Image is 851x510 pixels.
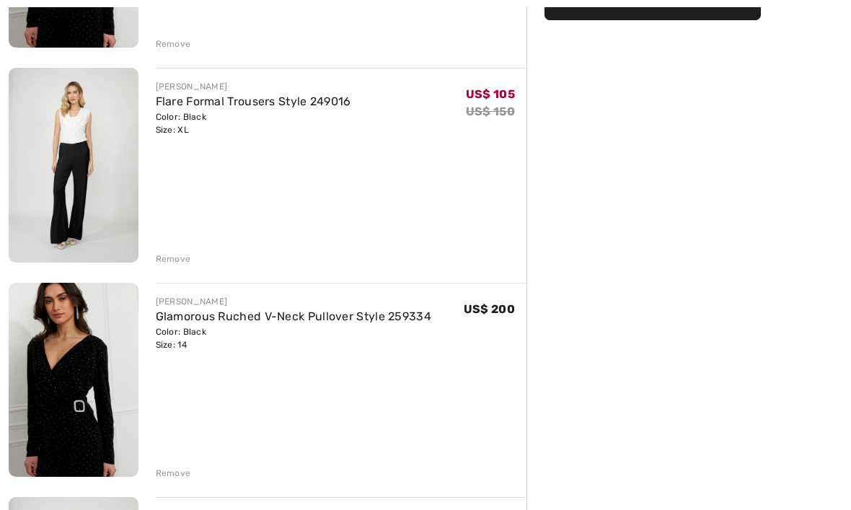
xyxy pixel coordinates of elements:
img: Flare Formal Trousers Style 249016 [9,69,138,263]
a: Flare Formal Trousers Style 249016 [156,95,351,109]
span: US$ 200 [464,303,515,317]
span: US$ 105 [466,88,515,102]
div: Color: Black Size: 14 [156,326,432,352]
div: Remove [156,467,191,480]
div: Remove [156,38,191,51]
div: [PERSON_NAME] [156,296,432,309]
div: Color: Black Size: XL [156,111,351,137]
a: Glamorous Ruched V-Neck Pullover Style 259334 [156,310,432,324]
div: [PERSON_NAME] [156,81,351,94]
div: Remove [156,253,191,266]
s: US$ 150 [466,105,515,119]
img: Glamorous Ruched V-Neck Pullover Style 259334 [9,283,138,478]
